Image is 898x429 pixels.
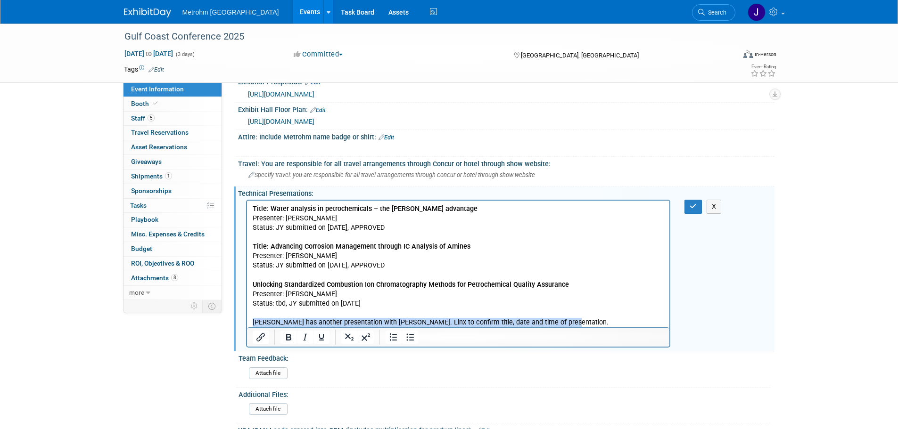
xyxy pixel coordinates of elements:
[743,50,753,58] img: Format-Inperson.png
[754,51,776,58] div: In-Person
[238,103,774,115] div: Exhibit Hall Floor Plan:
[238,157,774,169] div: Travel: You are responsible for all travel arrangements through Concur or hotel through show webs...
[124,213,222,227] a: Playbook
[131,143,187,151] span: Asset Reservations
[379,134,394,141] a: Edit
[124,286,222,300] a: more
[748,3,766,21] img: Joanne Yam
[148,114,155,121] span: 5
[124,8,171,17] img: ExhibitDay
[124,199,222,213] a: Tasks
[148,66,164,73] a: Edit
[341,331,357,344] button: Subscript
[175,51,195,57] span: (3 days)
[131,187,172,194] span: Sponsorships
[239,351,770,363] div: Team Feedback:
[186,300,203,312] td: Personalize Event Tab Strip
[521,52,639,59] span: [GEOGRAPHIC_DATA], [GEOGRAPHIC_DATA]
[124,140,222,154] a: Asset Reservations
[386,331,402,344] button: Numbered list
[248,90,314,98] a: [URL][DOMAIN_NAME]
[171,274,178,281] span: 8
[124,242,222,256] a: Budget
[131,259,194,267] span: ROI, Objectives & ROO
[297,331,313,344] button: Italic
[124,82,222,97] a: Event Information
[124,155,222,169] a: Giveaways
[124,65,164,74] td: Tags
[124,97,222,111] a: Booth
[129,289,144,296] span: more
[131,114,155,122] span: Staff
[131,172,172,180] span: Shipments
[131,129,189,136] span: Travel Reservations
[131,216,158,223] span: Playbook
[313,331,330,344] button: Underline
[124,271,222,285] a: Attachments8
[131,100,160,107] span: Booth
[290,49,346,59] button: Committed
[248,118,314,125] a: [URL][DOMAIN_NAME]
[705,9,726,16] span: Search
[131,274,178,282] span: Attachments
[124,257,222,271] a: ROI, Objectives & ROO
[131,158,162,165] span: Giveaways
[131,85,184,93] span: Event Information
[124,170,222,184] a: Shipments1
[248,171,535,178] span: Specify travel: you are responsible for all travel arrangements through concur or hotel through s...
[253,331,269,344] button: Insert/edit link
[238,130,774,142] div: Attire: Include Metrohm name badge or shirt:
[182,8,279,16] span: Metrohm [GEOGRAPHIC_DATA]
[310,107,326,113] a: Edit
[124,49,173,58] span: [DATE] [DATE]
[165,172,172,179] span: 1
[202,300,222,312] td: Toggle Event Tabs
[124,112,222,126] a: Staff5
[130,202,147,209] span: Tasks
[247,201,670,327] iframe: Rich Text Area
[121,28,721,45] div: Gulf Coast Conference 2025
[358,331,374,344] button: Superscript
[124,126,222,140] a: Travel Reservations
[131,230,205,238] span: Misc. Expenses & Credits
[280,331,297,344] button: Bold
[144,50,153,57] span: to
[131,245,152,252] span: Budget
[238,186,774,198] div: Technical Presentations:
[692,4,735,21] a: Search
[402,331,418,344] button: Bullet list
[750,65,776,69] div: Event Rating
[680,49,777,63] div: Event Format
[239,388,770,399] div: Additional Files:
[707,200,722,213] button: X
[153,101,158,106] i: Booth reservation complete
[124,227,222,242] a: Misc. Expenses & Credits
[124,184,222,198] a: Sponsorships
